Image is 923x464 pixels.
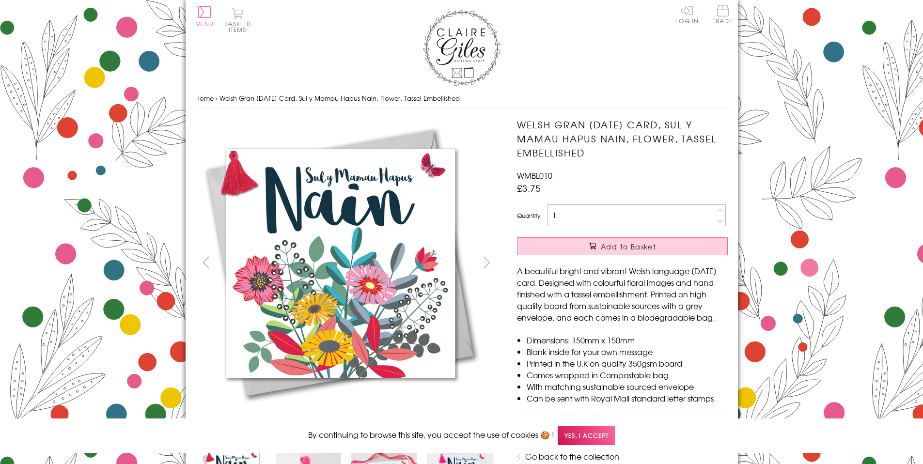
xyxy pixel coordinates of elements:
[675,5,699,24] a: Log In
[216,93,218,103] span: ›
[517,118,728,159] h1: Welsh Gran [DATE] Card, Sul y Mamau Hapus Nain, Flower, Tassel Embellished
[558,426,615,445] span: Yes, I accept
[195,118,485,408] img: Welsh Gran Mother's Day Card, Sul y Mamau Hapus Nain, Flower, Tassel Embellished
[713,5,733,26] a: Trade
[517,265,728,323] p: A beautiful bright and vibrant Welsh language [DATE] card. Designed with colourful floral images ...
[423,10,501,86] img: Claire Giles Greetings Cards
[498,118,788,408] img: Welsh Gran Mother's Day Card, Sul y Mamau Hapus Nain, Flower, Tassel Embellished
[527,392,728,404] li: Can be sent with Royal Mail standard letter stamps
[195,89,728,108] nav: breadcrumbs
[195,6,214,27] button: Menu
[219,93,460,103] span: Welsh Gran [DATE] Card, Sul y Mamau Hapus Nain, Flower, Tassel Embellished
[527,334,728,346] li: Dimensions: 150mm x 150mm
[713,5,733,24] span: Trade
[525,450,619,462] a: Go back to the collection
[517,237,728,255] button: Add to Basket
[224,8,251,32] button: Basket0 items
[229,19,251,34] span: 0 items
[527,381,728,392] li: With matching sustainable sourced envelope
[517,170,552,181] span: WMBL010
[527,369,728,381] li: Comes wrapped in Compostable bag
[195,19,214,28] span: Menu
[517,181,541,195] span: £3.75
[476,251,498,273] button: next
[601,242,656,251] span: Add to Basket
[195,93,214,103] a: Home
[527,346,728,357] li: Blank inside for your own message
[195,251,217,273] button: prev
[517,211,540,220] label: Quantity
[527,357,728,369] li: Printed in the U.K on quality 350gsm board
